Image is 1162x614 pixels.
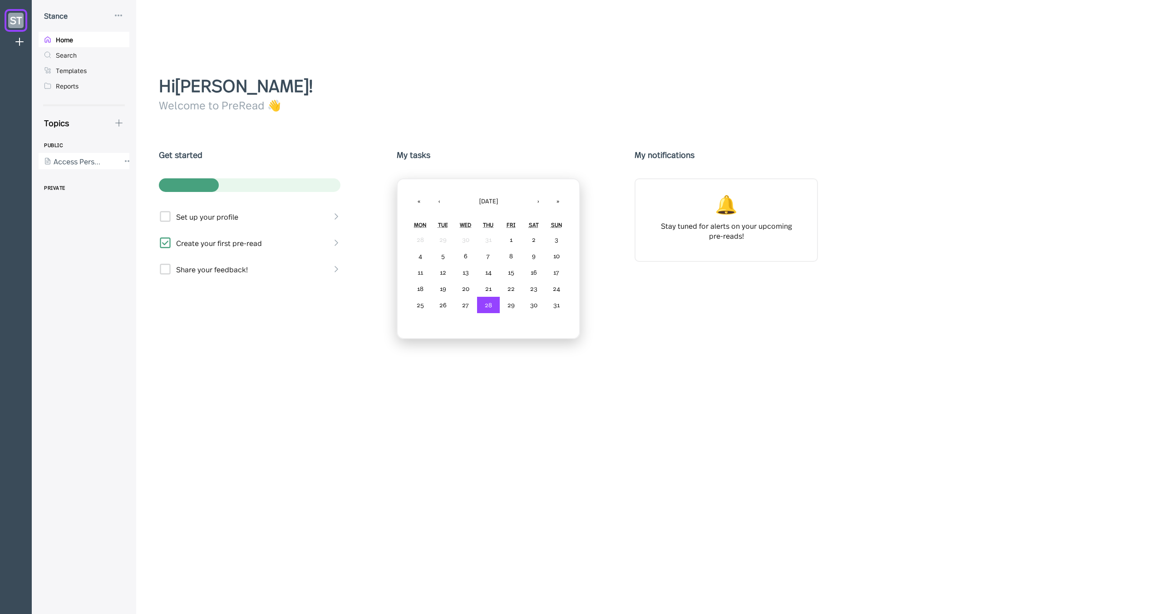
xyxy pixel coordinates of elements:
abbr: August 22, 2025 [507,284,515,293]
abbr: July 31, 2025 [485,235,492,244]
button: August 21, 2025 [477,280,500,297]
button: July 31, 2025 [477,231,500,248]
abbr: August 9, 2025 [532,251,536,260]
button: « [409,191,429,211]
abbr: August 2, 2025 [532,235,536,244]
abbr: August 17, 2025 [553,268,559,276]
abbr: August 24, 2025 [553,284,560,293]
abbr: August 25, 2025 [417,300,424,309]
abbr: August 26, 2025 [439,300,447,309]
button: July 30, 2025 [454,231,477,248]
div: My tasks [397,149,580,160]
button: August 28, 2025 [477,297,500,313]
div: Hi [PERSON_NAME] ! [159,73,1146,97]
button: August 3, 2025 [545,231,568,248]
abbr: July 30, 2025 [462,235,469,244]
abbr: Sunday [551,221,562,228]
button: August 31, 2025 [545,297,568,313]
span: [DATE] [479,196,498,205]
div: Stay tuned for alerts on your upcoming pre-reads! [658,221,794,241]
button: August 1, 2025 [500,231,522,248]
abbr: Friday [507,221,515,228]
div: 🔔 [715,191,738,216]
div: Set up your profile [176,211,238,221]
a: ST [5,9,27,32]
button: August 13, 2025 [454,264,477,280]
abbr: August 29, 2025 [507,300,515,309]
abbr: Wednesday [460,221,471,228]
div: Search [56,51,77,59]
div: Templates [56,66,87,74]
abbr: August 4, 2025 [419,251,422,260]
button: August 25, 2025 [409,297,432,313]
abbr: August 28, 2025 [485,300,492,309]
button: August 6, 2025 [454,248,477,264]
abbr: August 20, 2025 [462,284,469,293]
button: August 20, 2025 [454,280,477,297]
abbr: Thursday [483,221,493,228]
button: August 10, 2025 [545,248,568,264]
button: August 16, 2025 [522,264,545,280]
abbr: August 3, 2025 [555,235,558,244]
button: July 28, 2025 [409,231,432,248]
abbr: August 14, 2025 [485,268,492,276]
div: Topics [39,117,69,128]
div: ST [8,13,24,28]
button: August 2, 2025 [522,231,545,248]
button: August 15, 2025 [500,264,522,280]
abbr: July 28, 2025 [417,235,424,244]
abbr: August 5, 2025 [441,251,445,260]
abbr: August 10, 2025 [553,251,560,260]
abbr: August 15, 2025 [508,268,514,276]
abbr: Monday [414,221,426,228]
button: August 23, 2025 [522,280,545,297]
button: July 29, 2025 [432,231,454,248]
abbr: August 7, 2025 [487,251,490,260]
abbr: August 6, 2025 [464,251,468,260]
button: August 12, 2025 [432,264,454,280]
button: August 17, 2025 [545,264,568,280]
button: August 5, 2025 [432,248,454,264]
abbr: August 13, 2025 [463,268,469,276]
div: My notifications [635,149,818,160]
div: Create your first pre-read [176,238,262,248]
div: Home [56,35,73,44]
abbr: August 8, 2025 [509,251,513,260]
abbr: Saturday [529,221,539,228]
button: August 8, 2025 [500,248,522,264]
div: Stance [44,11,68,20]
button: August 4, 2025 [409,248,432,264]
button: August 18, 2025 [409,280,432,297]
abbr: August 11, 2025 [418,268,423,276]
abbr: August 12, 2025 [440,268,446,276]
button: ‹ [429,191,449,211]
abbr: August 18, 2025 [417,284,423,293]
button: August 29, 2025 [500,297,522,313]
abbr: August 23, 2025 [530,284,537,293]
abbr: August 27, 2025 [462,300,469,309]
div: PRIVATE [44,180,65,196]
button: August 14, 2025 [477,264,500,280]
abbr: August 30, 2025 [530,300,537,309]
button: August 9, 2025 [522,248,545,264]
abbr: August 19, 2025 [440,284,446,293]
button: August 7, 2025 [477,248,500,264]
div: Reports [56,82,79,90]
button: › [528,191,548,211]
div: Share your feedback! [176,264,248,274]
button: August 24, 2025 [545,280,568,297]
button: [DATE] [449,191,528,211]
abbr: Tuesday [438,221,448,228]
button: August 30, 2025 [522,297,545,313]
div: Welcome to PreRead 👋 [159,97,1146,113]
div: PUBLIC [44,138,63,153]
abbr: August 16, 2025 [531,268,537,276]
abbr: July 29, 2025 [439,235,447,244]
button: August 19, 2025 [432,280,454,297]
abbr: August 1, 2025 [510,235,512,244]
div: Get started [159,149,342,160]
button: August 11, 2025 [409,264,432,280]
button: » [548,191,568,211]
button: August 26, 2025 [432,297,454,313]
abbr: August 21, 2025 [485,284,492,293]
